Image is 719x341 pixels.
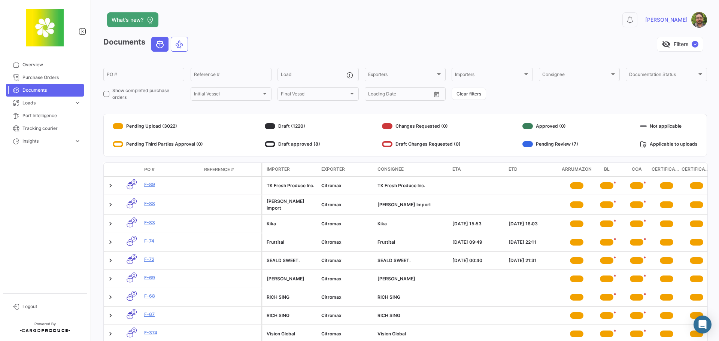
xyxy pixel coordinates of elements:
span: ETA [452,166,461,173]
div: RICH SING [267,294,315,301]
a: Expand/Collapse Row [107,220,114,228]
div: TK Fresh Produce Inc. [267,182,315,189]
div: Citromax [321,201,371,208]
span: expand_more [74,138,81,144]
div: Citromax [321,312,371,319]
span: 0 [131,179,137,185]
a: Expand/Collapse Row [107,201,114,208]
span: Port Intelligence [22,112,81,119]
datatable-header-cell: Arrumazon [562,163,592,176]
datatable-header-cell: Consignee [374,163,449,176]
span: TK Fresh Produce Inc. [377,183,425,188]
a: Expand/Collapse Row [107,238,114,246]
img: 8664c674-3a9e-46e9-8cba-ffa54c79117b.jfif [26,9,64,46]
div: [DATE] 21:31 [509,257,559,264]
div: Approved (0) [522,120,578,132]
span: RICH SING [377,294,400,300]
span: Show completed purchase orders [112,87,184,101]
a: Expand/Collapse Row [107,182,114,189]
div: Citromax [321,182,371,189]
span: Insights [22,138,71,144]
datatable-header-cell: BL [592,163,622,176]
datatable-header-cell: Exporter [318,163,374,176]
div: Kika [267,220,315,227]
datatable-header-cell: Certificado Organico [652,163,682,176]
button: Clear filters [452,88,486,100]
a: Purchase Orders [6,71,84,84]
div: [PERSON_NAME] Import [267,198,315,211]
div: Draft approved (8) [265,138,320,150]
span: BL [604,166,610,173]
button: visibility_offFilters✓ [657,37,703,52]
span: ETD [509,166,518,173]
span: ✓ [692,41,698,48]
a: Tracking courier [6,122,84,135]
datatable-header-cell: ETD [506,163,562,176]
span: 0 [131,309,137,315]
span: Reference # [204,166,234,173]
span: [PERSON_NAME] [645,16,688,24]
span: Initial Vessel [194,92,261,98]
span: Importer [267,166,290,173]
span: visibility_off [662,40,671,49]
span: Chenail Import [377,202,431,207]
a: Expand/Collapse Row [107,312,114,319]
span: 2 [131,236,137,241]
a: F-69 [144,274,198,281]
input: From [368,92,379,98]
span: Overview [22,61,81,68]
a: Documents [6,84,84,97]
span: 0 [131,328,137,333]
span: 0 [131,291,137,296]
input: To [384,92,414,98]
h3: Documents [103,37,190,52]
span: Tracking courier [22,125,81,132]
div: [DATE] 22:11 [509,239,559,246]
span: expand_more [74,100,81,106]
div: [PERSON_NAME] [267,275,315,282]
a: Overview [6,58,84,71]
span: 0 [131,273,137,278]
datatable-header-cell: COA [622,163,652,176]
div: Vision Global [267,331,315,337]
span: COA [632,166,642,173]
span: Fruttital [377,239,395,245]
div: Citromax [321,275,371,282]
span: Kika [377,221,387,226]
div: [DATE] 15:53 [452,220,503,227]
a: F-68 [144,293,198,299]
div: SEALD SWEET. [267,257,315,264]
a: F-89 [144,181,198,188]
datatable-header-cell: Transport mode [119,167,141,173]
datatable-header-cell: Certificado de Fumigacion [682,163,712,176]
a: Expand/Collapse Row [107,293,114,301]
span: PO # [144,166,155,173]
span: Consignee [377,166,404,173]
span: Vision Global [377,331,406,337]
img: SR.jpg [691,12,707,28]
a: Port Intelligence [6,109,84,122]
datatable-header-cell: PO # [141,163,201,176]
div: Citromax [321,239,371,246]
span: 2 [131,254,137,260]
datatable-header-cell: Importer [262,163,318,176]
span: Documents [22,87,81,94]
span: Importers [455,73,522,78]
button: Ocean [152,37,168,51]
datatable-header-cell: Reference # [201,163,261,176]
span: Documentation Status [629,73,697,78]
div: Citromax [321,331,371,337]
button: What's new? [107,12,158,27]
div: Citromax [321,257,371,264]
span: 2 [131,217,137,223]
div: Pending Review (7) [522,138,578,150]
button: Open calendar [431,89,442,100]
datatable-header-cell: ETA [449,163,506,176]
div: Pending Upload (3022) [113,120,203,132]
span: 0 [131,198,137,204]
a: F-83 [144,219,198,226]
span: Loads [22,100,71,106]
a: Expand/Collapse Row [107,257,114,264]
div: Fruttital [267,239,315,246]
span: What's new? [112,16,143,24]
